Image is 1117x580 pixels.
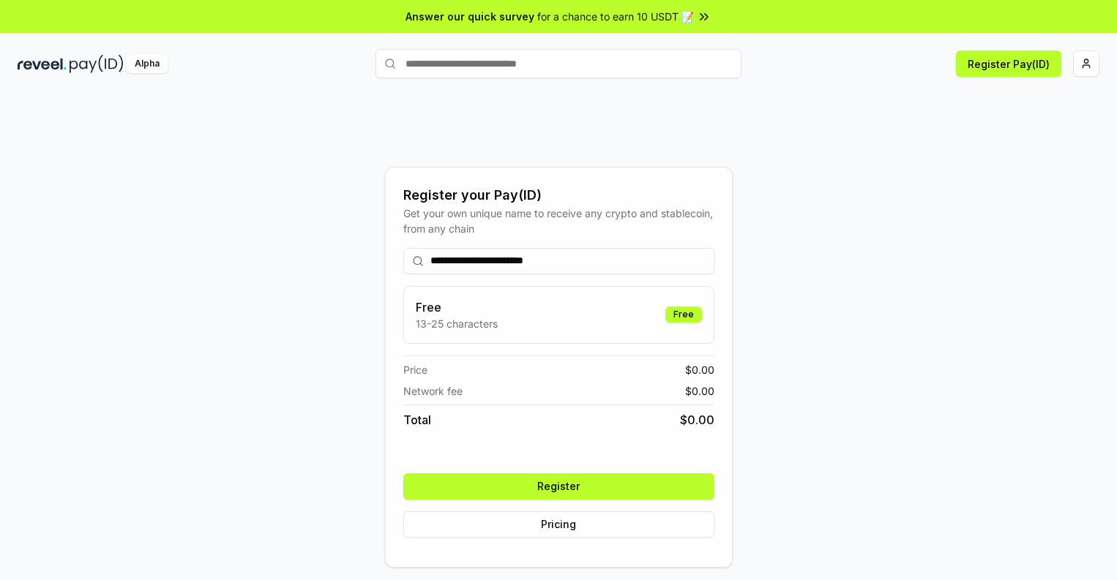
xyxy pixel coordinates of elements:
[537,9,694,24] span: for a chance to earn 10 USDT 📝
[18,55,67,73] img: reveel_dark
[403,383,463,399] span: Network fee
[403,206,714,236] div: Get your own unique name to receive any crypto and stablecoin, from any chain
[403,473,714,500] button: Register
[406,9,534,24] span: Answer our quick survey
[680,411,714,429] span: $ 0.00
[685,362,714,377] span: $ 0.00
[956,50,1061,77] button: Register Pay(ID)
[416,316,498,331] p: 13-25 characters
[416,298,498,316] h3: Free
[403,511,714,538] button: Pricing
[685,383,714,399] span: $ 0.00
[665,306,702,323] div: Free
[70,55,124,73] img: pay_id
[403,411,431,429] span: Total
[403,362,427,377] span: Price
[403,185,714,206] div: Register your Pay(ID)
[127,55,168,73] div: Alpha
